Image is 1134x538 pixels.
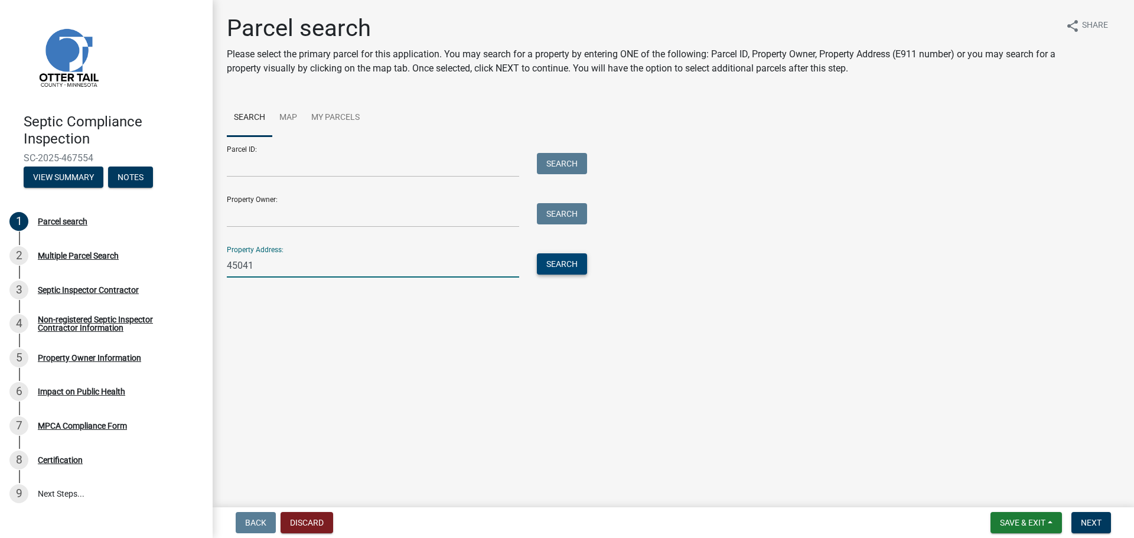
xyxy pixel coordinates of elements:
[24,12,112,101] img: Otter Tail County, Minnesota
[272,99,304,137] a: Map
[9,281,28,299] div: 3
[24,167,103,188] button: View Summary
[108,173,153,182] wm-modal-confirm: Notes
[245,518,266,527] span: Back
[1065,19,1080,33] i: share
[38,252,119,260] div: Multiple Parcel Search
[1071,512,1111,533] button: Next
[38,217,87,226] div: Parcel search
[227,99,272,137] a: Search
[24,152,189,164] span: SC-2025-467554
[9,348,28,367] div: 5
[38,387,125,396] div: Impact on Public Health
[9,314,28,333] div: 4
[281,512,333,533] button: Discard
[38,456,83,464] div: Certification
[537,203,587,224] button: Search
[304,99,367,137] a: My Parcels
[38,354,141,362] div: Property Owner Information
[1081,518,1102,527] span: Next
[108,167,153,188] button: Notes
[24,173,103,182] wm-modal-confirm: Summary
[1000,518,1045,527] span: Save & Exit
[9,246,28,265] div: 2
[38,422,127,430] div: MPCA Compliance Form
[990,512,1062,533] button: Save & Exit
[1056,14,1117,37] button: shareShare
[38,315,194,332] div: Non-registered Septic Inspector Contractor Information
[9,382,28,401] div: 6
[236,512,276,533] button: Back
[38,286,139,294] div: Septic Inspector Contractor
[227,47,1056,76] p: Please select the primary parcel for this application. You may search for a property by entering ...
[9,212,28,231] div: 1
[537,153,587,174] button: Search
[227,14,1056,43] h1: Parcel search
[9,451,28,469] div: 8
[9,416,28,435] div: 7
[24,113,203,148] h4: Septic Compliance Inspection
[9,484,28,503] div: 9
[537,253,587,275] button: Search
[1082,19,1108,33] span: Share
